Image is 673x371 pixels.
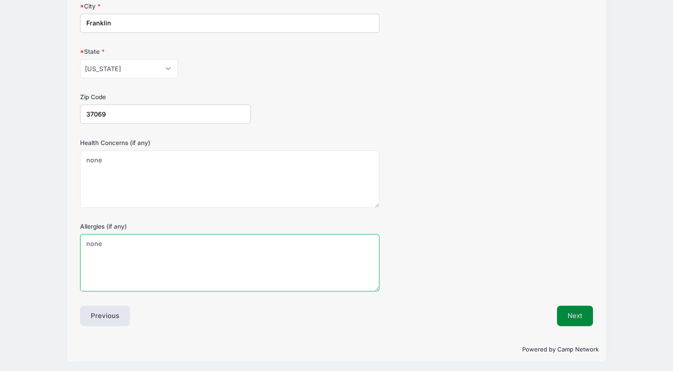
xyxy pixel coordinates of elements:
input: xxxxx [80,105,251,124]
label: State [80,47,251,56]
label: Health Concerns (if any) [80,138,251,147]
p: Powered by Camp Network [74,345,598,354]
label: Allergies (if any) [80,222,251,231]
label: City [80,2,251,11]
button: Next [557,306,593,326]
label: Zip Code [80,93,251,101]
button: Previous [80,306,130,326]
